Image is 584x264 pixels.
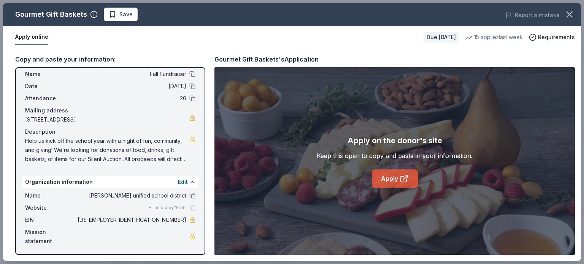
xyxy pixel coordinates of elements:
span: Website [25,203,76,212]
span: Save [119,10,133,19]
div: 15 applies last week [465,33,523,42]
span: Help us kick off the school year with a night of fun, community, and giving! We’re looking for do... [25,136,189,164]
div: Gourmet Gift Baskets's Application [214,54,319,64]
span: Fill in using "Edit" [149,205,186,211]
span: [PERSON_NAME] unified school district [76,191,186,200]
div: Copy and paste your information: [15,54,205,64]
span: Name [25,70,76,79]
span: [US_EMPLOYER_IDENTIFICATION_NUMBER] [76,215,186,224]
a: Apply [372,169,418,188]
span: EIN [25,215,76,224]
span: Mission statement [25,228,76,246]
span: Attendance [25,94,76,103]
span: Date [25,82,76,91]
button: Report a mistake [506,11,560,20]
button: Apply online [15,29,48,45]
span: [STREET_ADDRESS] [25,115,189,124]
span: [DATE] [76,82,186,91]
div: Keep this open to copy and paste in your information. [317,151,473,160]
div: Mailing address [25,106,195,115]
button: Requirements [529,33,575,42]
div: Apply on the donor's site [348,134,442,147]
span: Requirements [538,33,575,42]
button: Save [104,8,138,21]
div: Gourmet Gift Baskets [15,8,87,21]
div: Organization information [22,176,198,188]
div: Due [DATE] [424,32,459,43]
span: 20 [76,94,186,103]
div: Description [25,127,195,136]
button: Edit [178,177,188,187]
span: Fall Fundraiser [76,70,186,79]
span: Name [25,191,76,200]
